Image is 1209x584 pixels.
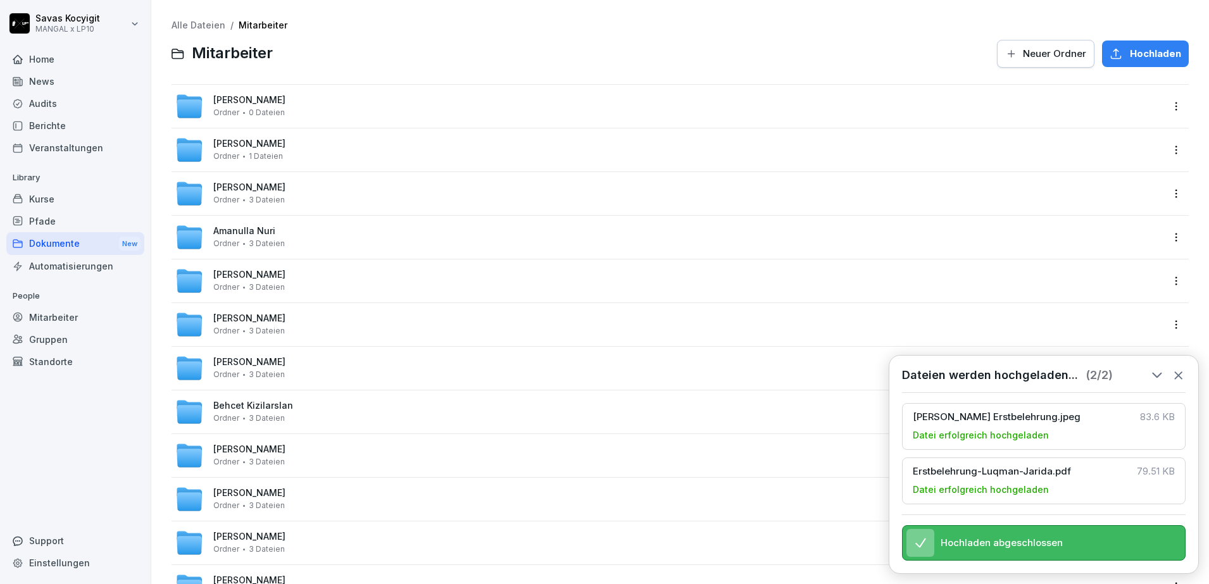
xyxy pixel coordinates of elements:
[249,196,285,204] span: 3 Dateien
[249,326,285,335] span: 3 Dateien
[6,48,144,70] a: Home
[6,70,144,92] a: News
[6,92,144,115] a: Audits
[6,137,144,159] a: Veranstaltungen
[6,255,144,277] a: Automatisierungen
[6,530,144,552] div: Support
[213,196,239,204] span: Ordner
[1140,411,1175,423] span: 83.6 KB
[175,398,1162,426] a: Behcet KizilarslanOrdner3 Dateien
[213,270,285,280] span: [PERSON_NAME]
[1023,47,1086,61] span: Neuer Ordner
[6,210,144,232] a: Pfade
[175,136,1162,164] a: [PERSON_NAME]Ordner1 Dateien
[913,483,1049,496] span: Datei erfolgreich hochgeladen
[192,44,273,63] span: Mitarbeiter
[175,442,1162,469] a: [PERSON_NAME]Ordner3 Dateien
[249,545,285,554] span: 3 Dateien
[213,357,285,368] span: [PERSON_NAME]
[6,306,144,328] a: Mitarbeiter
[35,13,100,24] p: Savas Kocyigit
[213,95,285,106] span: [PERSON_NAME]
[1102,40,1189,67] button: Hochladen
[175,180,1162,208] a: [PERSON_NAME]Ordner3 Dateien
[213,531,285,542] span: [PERSON_NAME]
[175,311,1162,339] a: [PERSON_NAME]Ordner3 Dateien
[213,501,239,510] span: Ordner
[6,328,144,351] a: Gruppen
[213,226,275,237] span: Amanulla Nuri
[6,168,144,188] p: Library
[175,529,1162,557] a: [PERSON_NAME]Ordner3 Dateien
[213,239,239,248] span: Ordner
[913,411,1132,423] span: [PERSON_NAME] Erstbelehrung.jpeg
[172,20,225,30] a: Alle Dateien
[6,188,144,210] a: Kurse
[230,20,234,31] span: /
[213,488,285,499] span: [PERSON_NAME]
[213,457,239,466] span: Ordner
[175,267,1162,295] a: [PERSON_NAME]Ordner3 Dateien
[6,286,144,306] p: People
[249,152,283,161] span: 1 Dateien
[913,429,1049,442] span: Datei erfolgreich hochgeladen
[213,414,239,423] span: Ordner
[249,457,285,466] span: 3 Dateien
[249,414,285,423] span: 3 Dateien
[249,108,285,117] span: 0 Dateien
[6,232,144,256] div: Dokumente
[175,92,1162,120] a: [PERSON_NAME]Ordner0 Dateien
[213,401,293,411] span: Behcet Kizilarslan
[6,232,144,256] a: DokumenteNew
[213,370,239,379] span: Ordner
[6,552,144,574] a: Einstellungen
[913,466,1129,477] span: Erstbelehrung-Luqman-Jarida.pdf
[1086,368,1113,382] span: ( 2 / 2 )
[249,283,285,292] span: 3 Dateien
[213,545,239,554] span: Ordner
[249,239,285,248] span: 3 Dateien
[175,354,1162,382] a: [PERSON_NAME]Ordner3 Dateien
[941,537,1063,549] span: Hochladen abgeschlossen
[213,182,285,193] span: [PERSON_NAME]
[175,223,1162,251] a: Amanulla NuriOrdner3 Dateien
[175,485,1162,513] a: [PERSON_NAME]Ordner3 Dateien
[35,25,100,34] p: MANGAL x LP10
[1130,47,1181,61] span: Hochladen
[249,501,285,510] span: 3 Dateien
[902,368,1078,382] span: Dateien werden hochgeladen...
[249,370,285,379] span: 3 Dateien
[213,444,285,455] span: [PERSON_NAME]
[997,40,1094,68] button: Neuer Ordner
[213,283,239,292] span: Ordner
[119,237,141,251] div: New
[213,152,239,161] span: Ordner
[6,115,144,137] a: Berichte
[6,351,144,373] a: Standorte
[213,326,239,335] span: Ordner
[239,20,287,30] a: Mitarbeiter
[213,108,239,117] span: Ordner
[213,313,285,324] span: [PERSON_NAME]
[1137,466,1175,477] span: 79.51 KB
[213,139,285,149] span: [PERSON_NAME]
